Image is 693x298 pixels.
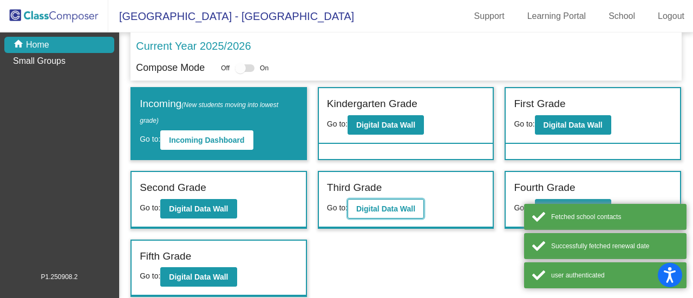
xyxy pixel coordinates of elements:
[356,121,415,129] b: Digital Data Wall
[327,203,348,212] span: Go to:
[169,136,244,144] b: Incoming Dashboard
[649,8,693,25] a: Logout
[551,241,678,251] div: Successfully fetched renewal date
[221,63,230,73] span: Off
[551,212,678,222] div: Fetched school contacts
[600,8,644,25] a: School
[348,115,424,135] button: Digital Data Wall
[160,130,253,150] button: Incoming Dashboard
[327,120,348,128] span: Go to:
[140,203,160,212] span: Go to:
[356,204,415,213] b: Digital Data Wall
[514,203,534,212] span: Go to:
[140,180,206,196] label: Second Grade
[535,115,611,135] button: Digital Data Wall
[140,135,160,143] span: Go to:
[160,199,237,218] button: Digital Data Wall
[535,199,611,218] button: Digital Data Wall
[136,61,205,75] p: Compose Mode
[327,96,417,112] label: Kindergarten Grade
[26,38,49,51] p: Home
[327,180,382,196] label: Third Grade
[13,38,26,51] mat-icon: home
[466,8,513,25] a: Support
[551,270,678,280] div: user authenticated
[140,249,191,264] label: Fifth Grade
[108,8,354,25] span: [GEOGRAPHIC_DATA] - [GEOGRAPHIC_DATA]
[140,101,278,124] span: (New students moving into lowest grade)
[169,273,228,281] b: Digital Data Wall
[519,8,595,25] a: Learning Portal
[514,180,575,196] label: Fourth Grade
[260,63,269,73] span: On
[140,271,160,280] span: Go to:
[169,204,228,213] b: Digital Data Wall
[544,121,603,129] b: Digital Data Wall
[136,38,251,54] p: Current Year 2025/2026
[514,120,534,128] span: Go to:
[13,55,66,68] p: Small Groups
[514,96,565,112] label: First Grade
[348,199,424,218] button: Digital Data Wall
[160,267,237,287] button: Digital Data Wall
[140,96,298,127] label: Incoming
